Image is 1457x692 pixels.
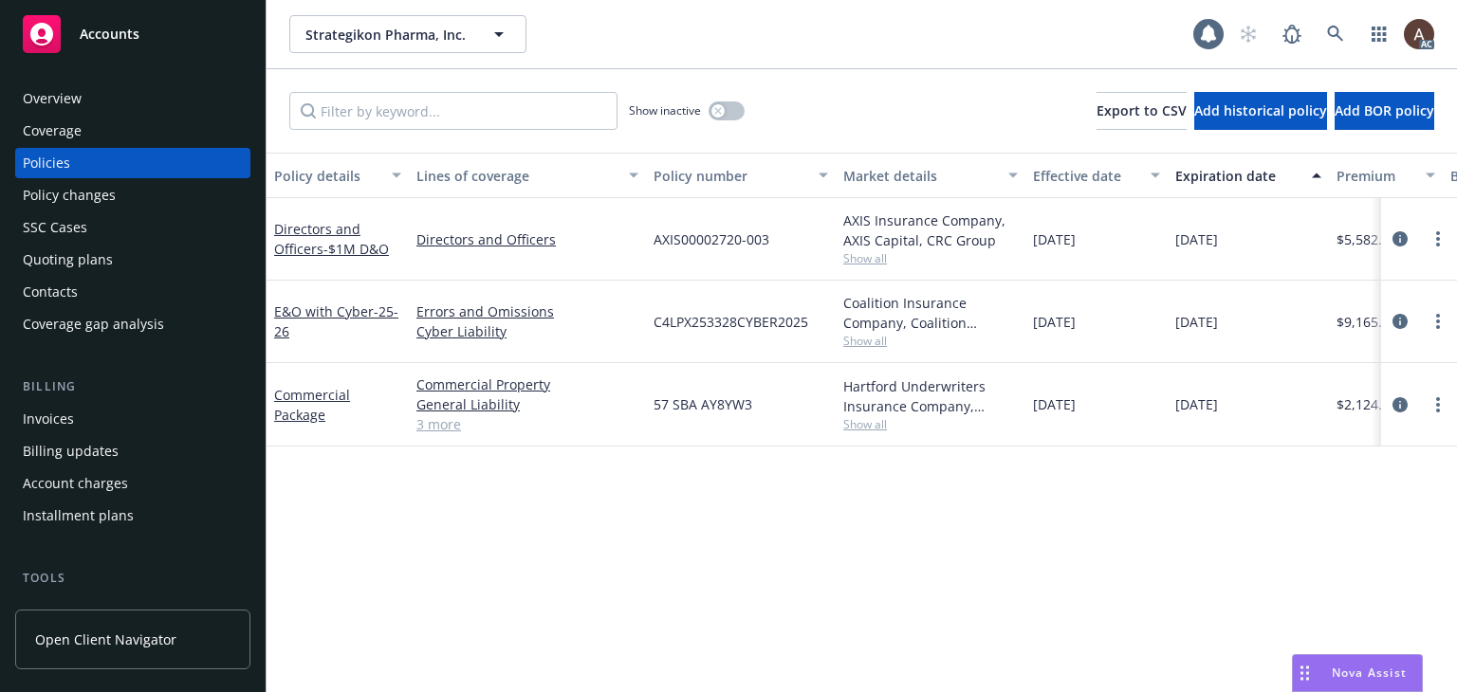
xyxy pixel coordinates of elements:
[1175,229,1218,249] span: [DATE]
[80,27,139,42] span: Accounts
[15,377,250,396] div: Billing
[654,229,769,249] span: AXIS00002720-003
[1175,394,1218,414] span: [DATE]
[1427,310,1449,333] a: more
[1033,229,1076,249] span: [DATE]
[1175,312,1218,332] span: [DATE]
[274,220,389,258] a: Directors and Officers
[23,309,164,339] div: Coverage gap analysis
[843,293,1018,333] div: Coalition Insurance Company, Coalition Insurance Solutions (Carrier), CRC Group
[23,501,134,531] div: Installment plans
[15,569,250,588] div: Tools
[416,374,638,394] a: Commercial Property
[1194,101,1327,119] span: Add historical policy
[416,414,638,434] a: 3 more
[15,116,250,146] a: Coverage
[15,212,250,243] a: SSC Cases
[1033,394,1076,414] span: [DATE]
[1293,655,1317,691] div: Drag to move
[843,333,1018,349] span: Show all
[1389,228,1411,250] a: circleInformation
[323,240,389,258] span: - $1M D&O
[1332,665,1407,681] span: Nova Assist
[1273,15,1311,53] a: Report a Bug
[1337,229,1397,249] span: $5,582.00
[1337,312,1397,332] span: $9,165.00
[1337,166,1414,186] div: Premium
[23,83,82,114] div: Overview
[23,404,74,434] div: Invoices
[409,153,646,198] button: Lines of coverage
[1389,393,1411,416] a: circleInformation
[416,166,618,186] div: Lines of coverage
[23,180,116,210] div: Policy changes
[35,629,176,649] span: Open Client Navigator
[15,309,250,339] a: Coverage gap analysis
[416,229,638,249] a: Directors and Officers
[23,212,87,243] div: SSC Cases
[1097,92,1187,130] button: Export to CSV
[23,245,113,275] div: Quoting plans
[843,166,997,186] div: Market details
[1404,19,1434,49] img: photo
[1329,153,1443,198] button: Premium
[646,153,836,198] button: Policy number
[416,394,638,414] a: General Liability
[1389,310,1411,333] a: circleInformation
[289,92,618,130] input: Filter by keyword...
[23,116,82,146] div: Coverage
[843,250,1018,266] span: Show all
[23,277,78,307] div: Contacts
[15,148,250,178] a: Policies
[1168,153,1329,198] button: Expiration date
[1427,228,1449,250] a: more
[305,25,470,45] span: Strategikon Pharma, Inc.
[416,301,638,321] a: Errors and Omissions
[1097,101,1187,119] span: Export to CSV
[23,148,70,178] div: Policies
[1175,166,1300,186] div: Expiration date
[1229,15,1267,53] a: Start snowing
[1317,15,1355,53] a: Search
[15,436,250,466] a: Billing updates
[15,245,250,275] a: Quoting plans
[654,312,808,332] span: C4LPX253328CYBER2025
[1360,15,1398,53] a: Switch app
[629,102,701,118] span: Show inactive
[15,277,250,307] a: Contacts
[274,386,350,424] a: Commercial Package
[23,468,128,499] div: Account charges
[1033,166,1139,186] div: Effective date
[1194,92,1327,130] button: Add historical policy
[843,210,1018,250] div: AXIS Insurance Company, AXIS Capital, CRC Group
[416,321,638,341] a: Cyber Liability
[1292,654,1423,692] button: Nova Assist
[1337,394,1397,414] span: $2,124.00
[274,302,398,340] a: E&O with Cyber
[654,394,752,414] span: 57 SBA AY8YW3
[1033,312,1076,332] span: [DATE]
[274,166,380,186] div: Policy details
[1335,101,1434,119] span: Add BOR policy
[267,153,409,198] button: Policy details
[1427,393,1449,416] a: more
[15,8,250,61] a: Accounts
[1335,92,1434,130] button: Add BOR policy
[15,404,250,434] a: Invoices
[15,83,250,114] a: Overview
[15,501,250,531] a: Installment plans
[15,468,250,499] a: Account charges
[15,180,250,210] a: Policy changes
[836,153,1025,198] button: Market details
[289,15,526,53] button: Strategikon Pharma, Inc.
[843,376,1018,416] div: Hartford Underwriters Insurance Company, Hartford Insurance Group
[23,436,119,466] div: Billing updates
[1025,153,1168,198] button: Effective date
[654,166,807,186] div: Policy number
[843,416,1018,432] span: Show all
